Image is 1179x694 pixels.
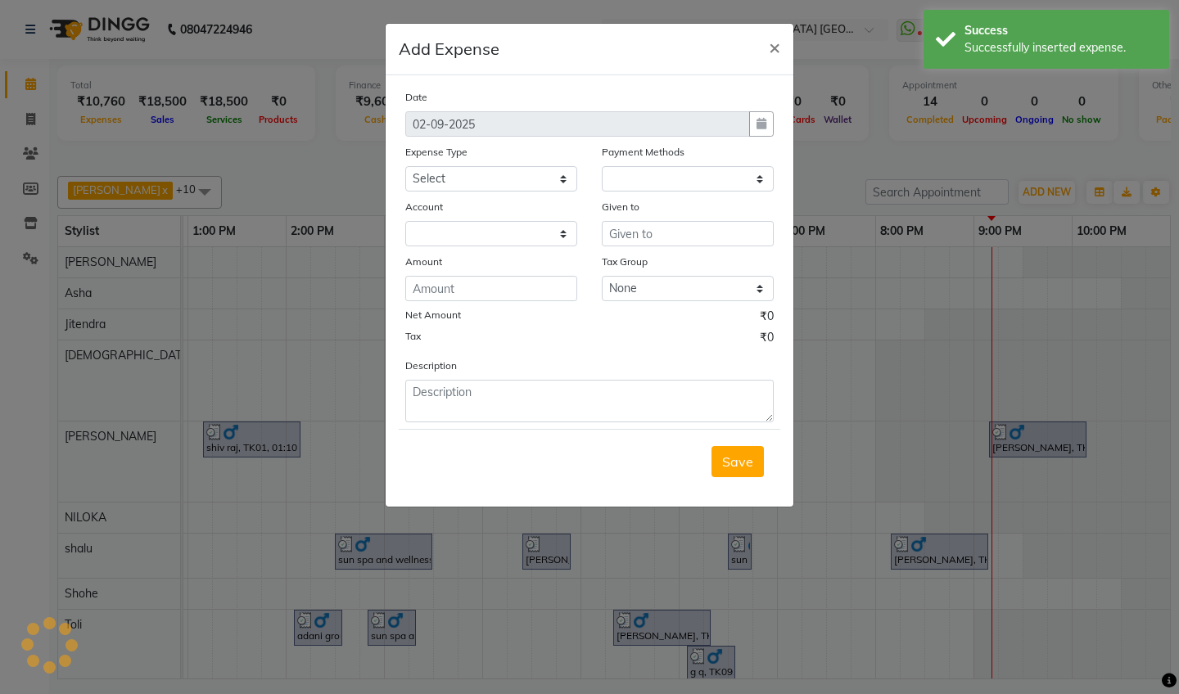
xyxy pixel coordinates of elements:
[405,308,461,322] label: Net Amount
[405,358,457,373] label: Description
[405,255,442,269] label: Amount
[964,22,1157,39] div: Success
[602,255,648,269] label: Tax Group
[399,37,499,61] h5: Add Expense
[711,446,764,477] button: Save
[760,329,774,350] span: ₹0
[602,200,639,214] label: Given to
[405,90,427,105] label: Date
[405,329,421,344] label: Tax
[964,39,1157,56] div: Successfully inserted expense.
[405,145,468,160] label: Expense Type
[405,200,443,214] label: Account
[769,34,780,59] span: ×
[722,453,753,470] span: Save
[602,221,774,246] input: Given to
[405,276,577,301] input: Amount
[760,308,774,329] span: ₹0
[756,24,793,70] button: Close
[602,145,684,160] label: Payment Methods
